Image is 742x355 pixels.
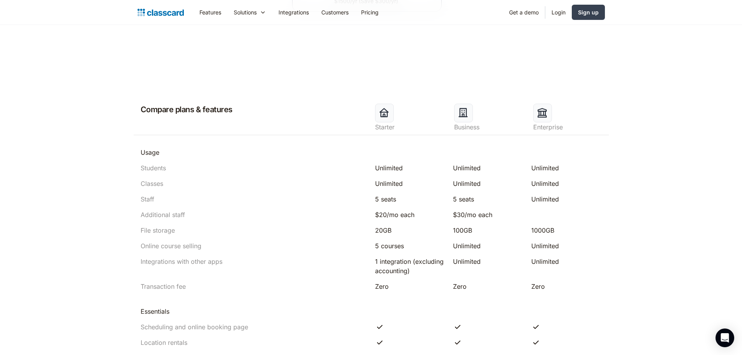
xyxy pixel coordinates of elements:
[545,4,572,21] a: Login
[234,8,257,16] div: Solutions
[141,282,186,291] div: Transaction fee
[531,226,602,235] div: 1000GB
[533,122,605,132] div: Enterprise
[141,210,185,219] div: Additional staff
[453,226,523,235] div: 100GB
[531,257,602,266] div: Unlimited
[531,241,602,251] div: Unlimited
[716,329,734,347] div: Open Intercom Messenger
[375,122,446,132] div: Starter
[137,104,233,115] h2: Compare plans & features
[355,4,385,21] a: Pricing
[503,4,545,21] a: Get a demo
[531,163,602,173] div: Unlimited
[137,7,184,18] a: home
[375,257,446,276] div: 1 integration (excluding accounting)
[193,4,227,21] a: Features
[454,122,525,132] div: Business
[375,210,446,219] div: $20/mo each
[227,4,272,21] div: Solutions
[141,241,201,251] div: Online course selling
[375,179,446,188] div: Unlimited
[453,163,523,173] div: Unlimited
[272,4,315,21] a: Integrations
[141,179,163,188] div: Classes
[141,322,248,332] div: Scheduling and online booking page
[375,241,446,251] div: 5 courses
[141,148,159,157] div: Usage
[531,179,602,188] div: Unlimited
[375,163,446,173] div: Unlimited
[531,282,602,291] div: Zero
[453,179,523,188] div: Unlimited
[453,210,523,219] div: $30/mo each
[453,194,523,204] div: 5 seats
[375,194,446,204] div: 5 seats
[375,226,446,235] div: 20GB
[141,307,169,316] div: Essentials
[141,338,187,347] div: Location rentals
[141,257,222,266] div: Integrations with other apps
[141,163,166,173] div: Students
[453,282,523,291] div: Zero
[531,194,602,204] div: Unlimited
[572,5,605,20] a: Sign up
[453,257,523,266] div: Unlimited
[141,194,154,204] div: Staff
[141,226,175,235] div: File storage
[375,282,446,291] div: Zero
[578,8,599,16] div: Sign up
[453,241,523,251] div: Unlimited
[315,4,355,21] a: Customers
